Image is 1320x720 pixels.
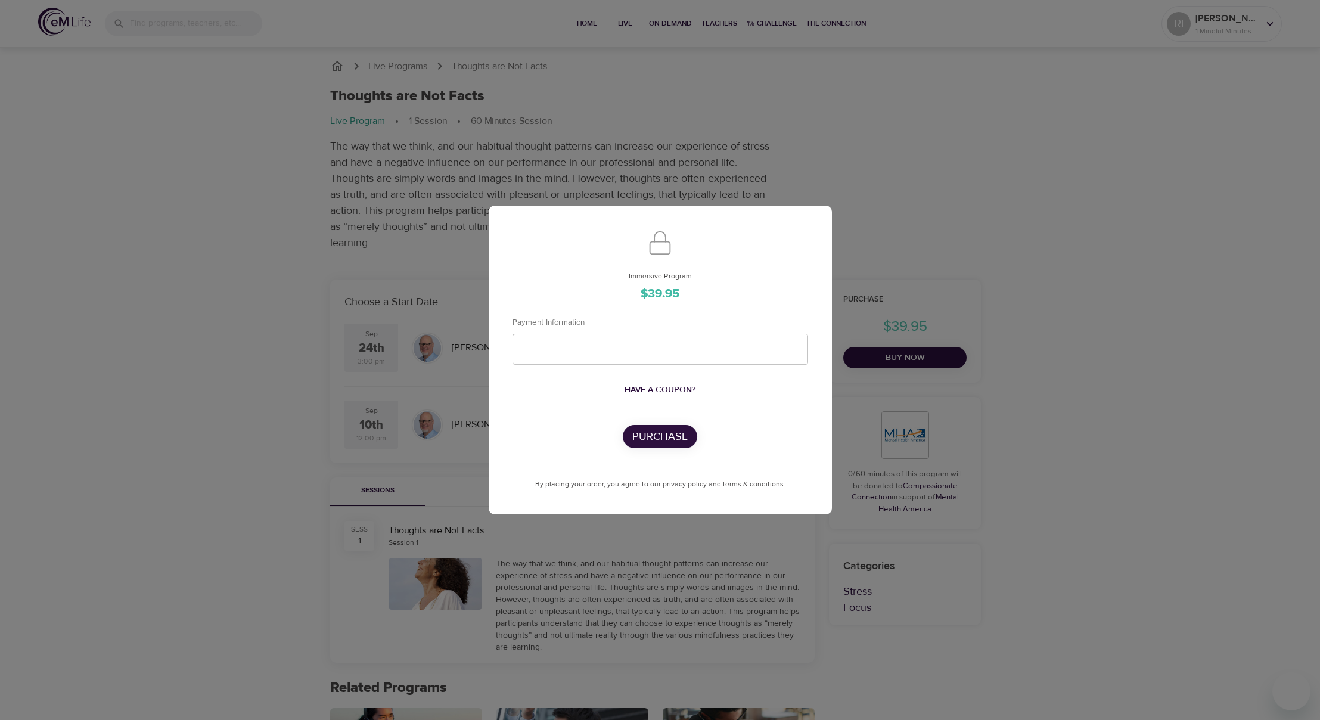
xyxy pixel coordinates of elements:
[523,344,798,355] iframe: Secure card payment input frame
[623,425,697,448] button: Purchase
[535,479,785,489] span: By placing your order, you agree to our privacy policy and terms & conditions.
[620,379,700,401] button: Have a coupon?
[632,429,688,445] p: Purchase
[513,287,808,301] h3: $39.95
[625,383,695,398] span: Have a coupon?
[513,316,734,328] p: Payment Information
[513,271,808,283] span: Immersive Program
